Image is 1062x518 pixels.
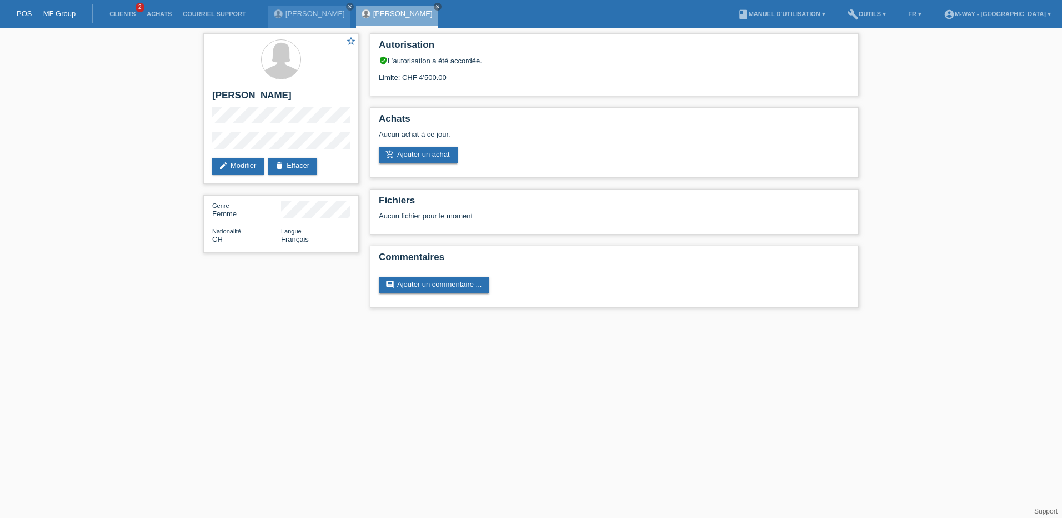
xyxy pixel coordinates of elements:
[104,11,141,17] a: Clients
[732,11,831,17] a: bookManuel d’utilisation ▾
[136,3,144,12] span: 2
[346,3,354,11] a: close
[17,9,76,18] a: POS — MF Group
[212,158,264,175] a: editModifier
[944,9,955,20] i: account_circle
[281,235,309,243] span: Français
[385,280,394,289] i: comment
[842,11,891,17] a: buildOutils ▾
[347,4,353,9] i: close
[379,56,850,65] div: L’autorisation a été accordée.
[385,150,394,159] i: add_shopping_cart
[938,11,1056,17] a: account_circlem-way - [GEOGRAPHIC_DATA] ▾
[379,147,458,163] a: add_shopping_cartAjouter un achat
[379,113,850,130] h2: Achats
[212,235,223,243] span: Suisse
[379,252,850,268] h2: Commentaires
[848,9,859,20] i: build
[379,212,718,220] div: Aucun fichier pour le moment
[434,3,442,11] a: close
[268,158,317,175] a: deleteEffacer
[141,11,177,17] a: Achats
[212,228,241,235] span: Nationalité
[346,36,356,48] a: star_border
[738,9,749,20] i: book
[379,65,850,82] div: Limite: CHF 4'500.00
[275,161,284,170] i: delete
[346,36,356,46] i: star_border
[903,11,927,17] a: FR ▾
[379,56,388,65] i: verified_user
[212,201,281,218] div: Femme
[281,228,302,235] span: Langue
[435,4,440,9] i: close
[177,11,251,17] a: Courriel Support
[373,9,433,18] a: [PERSON_NAME]
[219,161,228,170] i: edit
[285,9,345,18] a: [PERSON_NAME]
[212,90,350,107] h2: [PERSON_NAME]
[379,39,850,56] h2: Autorisation
[379,130,850,147] div: Aucun achat à ce jour.
[379,277,489,293] a: commentAjouter un commentaire ...
[379,195,850,212] h2: Fichiers
[1034,507,1058,515] a: Support
[212,202,229,209] span: Genre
